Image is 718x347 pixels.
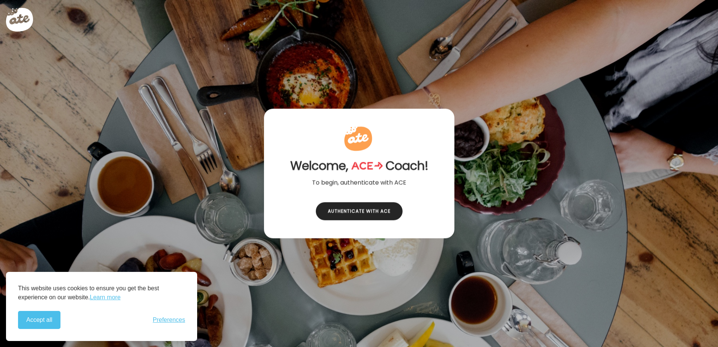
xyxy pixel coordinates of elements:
a: Learn more [90,293,121,302]
section: To begin, authenticate with ACE [279,178,439,187]
div: Authenticate with ACE [316,202,403,220]
p: This website uses cookies to ensure you get the best experience on our website. [18,284,185,302]
h1: Welcome, Coach! [279,157,439,175]
button: Accept all cookies [18,311,60,329]
span: Preferences [153,317,185,323]
button: Toggle preferences [153,317,185,323]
